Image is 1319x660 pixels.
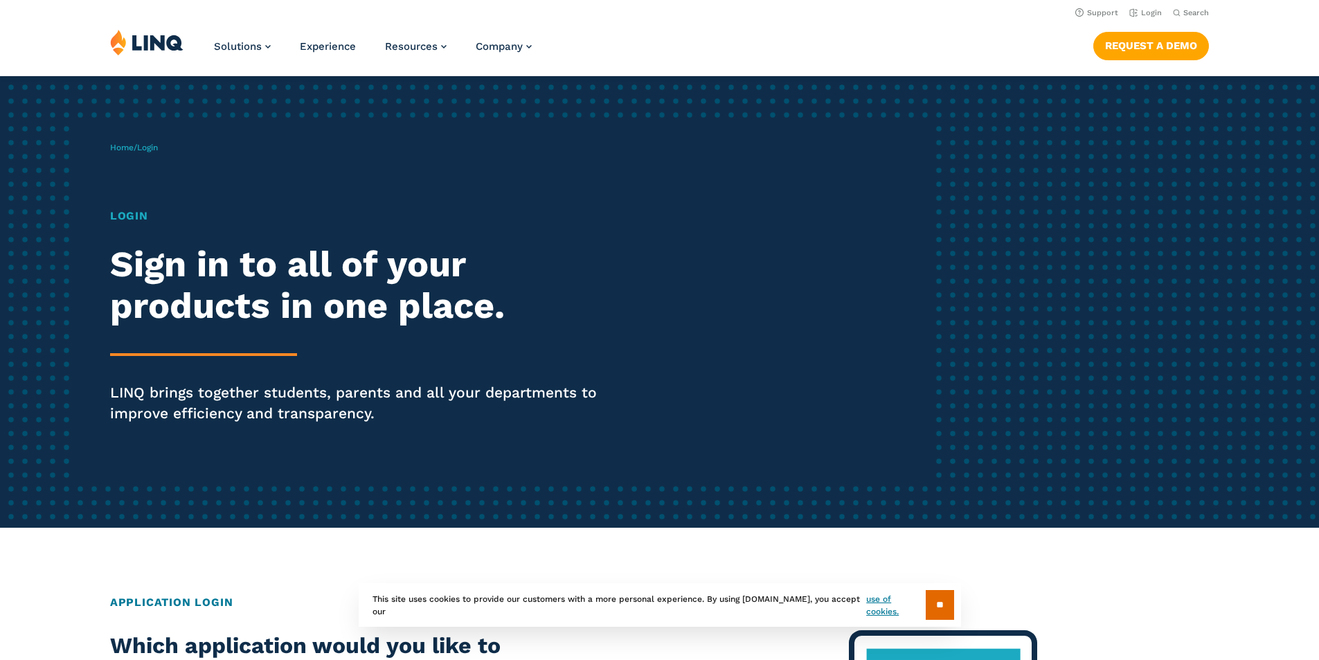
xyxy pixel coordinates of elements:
a: Login [1129,8,1162,17]
h2: Application Login [110,594,1209,611]
nav: Primary Navigation [214,29,532,75]
span: Resources [385,40,438,53]
span: Solutions [214,40,262,53]
h2: Sign in to all of your products in one place. [110,244,618,327]
img: LINQ | K‑12 Software [110,29,183,55]
a: use of cookies. [866,593,925,618]
span: Login [137,143,158,152]
span: / [110,143,158,152]
span: Search [1183,8,1209,17]
nav: Button Navigation [1093,29,1209,60]
div: This site uses cookies to provide our customers with a more personal experience. By using [DOMAIN... [359,583,961,627]
a: Solutions [214,40,271,53]
span: Company [476,40,523,53]
h1: Login [110,208,618,224]
a: Home [110,143,134,152]
a: Company [476,40,532,53]
a: Resources [385,40,447,53]
a: Request a Demo [1093,32,1209,60]
button: Open Search Bar [1173,8,1209,18]
a: Experience [300,40,356,53]
p: LINQ brings together students, parents and all your departments to improve efficiency and transpa... [110,382,618,424]
a: Support [1075,8,1118,17]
